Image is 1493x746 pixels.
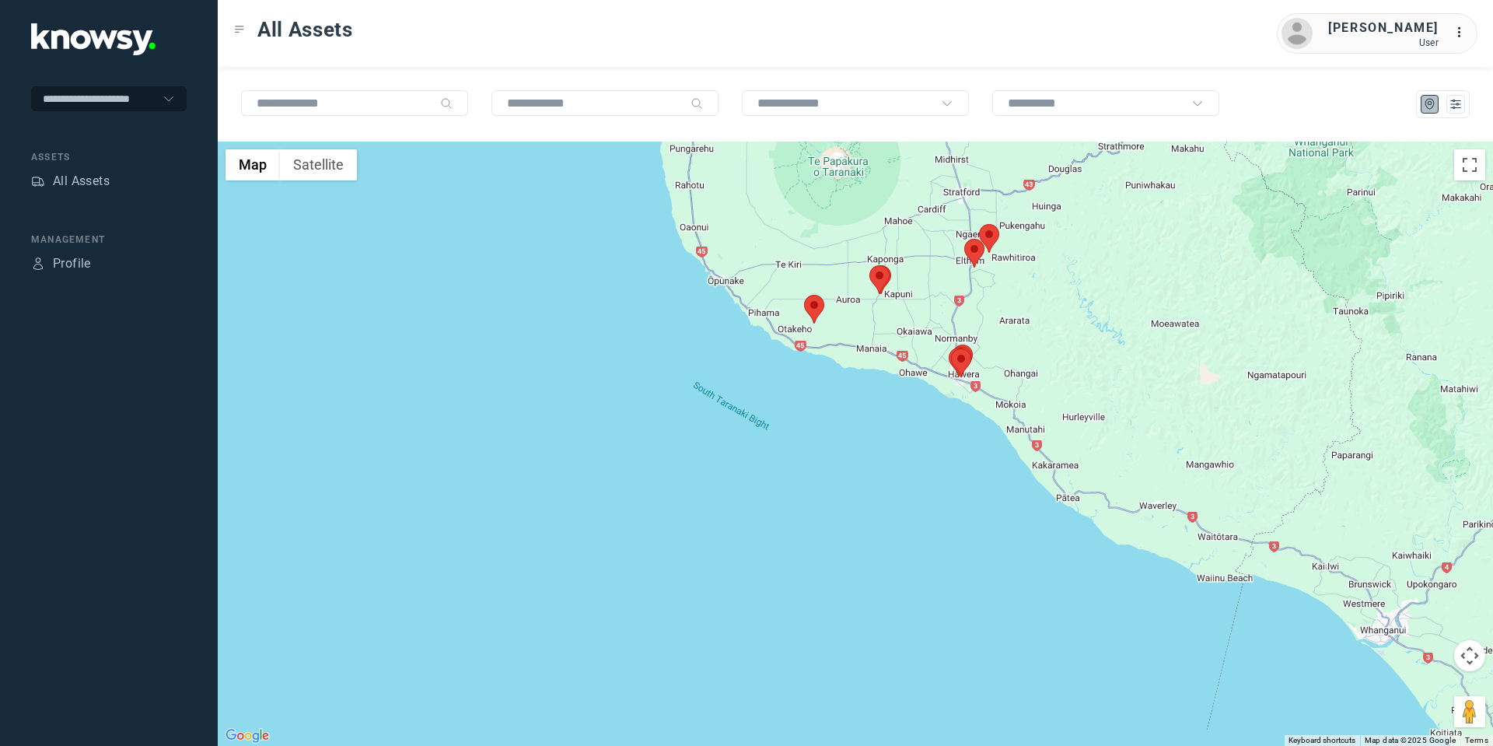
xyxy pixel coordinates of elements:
[1455,26,1470,38] tspan: ...
[1328,37,1439,48] div: User
[1454,696,1485,727] button: Drag Pegman onto the map to open Street View
[222,726,273,746] a: Open this area in Google Maps (opens a new window)
[257,16,353,44] span: All Assets
[280,149,357,180] button: Show satellite imagery
[234,24,245,35] div: Toggle Menu
[1328,19,1439,37] div: [PERSON_NAME]
[1449,97,1463,111] div: List
[1454,640,1485,671] button: Map camera controls
[1288,735,1355,746] button: Keyboard shortcuts
[1454,23,1473,44] div: :
[1465,736,1488,744] a: Terms
[53,172,110,191] div: All Assets
[440,97,453,110] div: Search
[1423,97,1437,111] div: Map
[31,233,187,247] div: Management
[31,23,156,55] img: Application Logo
[31,174,45,188] div: Assets
[31,150,187,164] div: Assets
[1365,736,1456,744] span: Map data ©2025 Google
[1454,149,1485,180] button: Toggle fullscreen view
[53,254,91,273] div: Profile
[1281,18,1313,49] img: avatar.png
[31,254,91,273] a: ProfileProfile
[1454,23,1473,42] div: :
[222,726,273,746] img: Google
[226,149,280,180] button: Show street map
[691,97,703,110] div: Search
[31,172,110,191] a: AssetsAll Assets
[31,257,45,271] div: Profile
